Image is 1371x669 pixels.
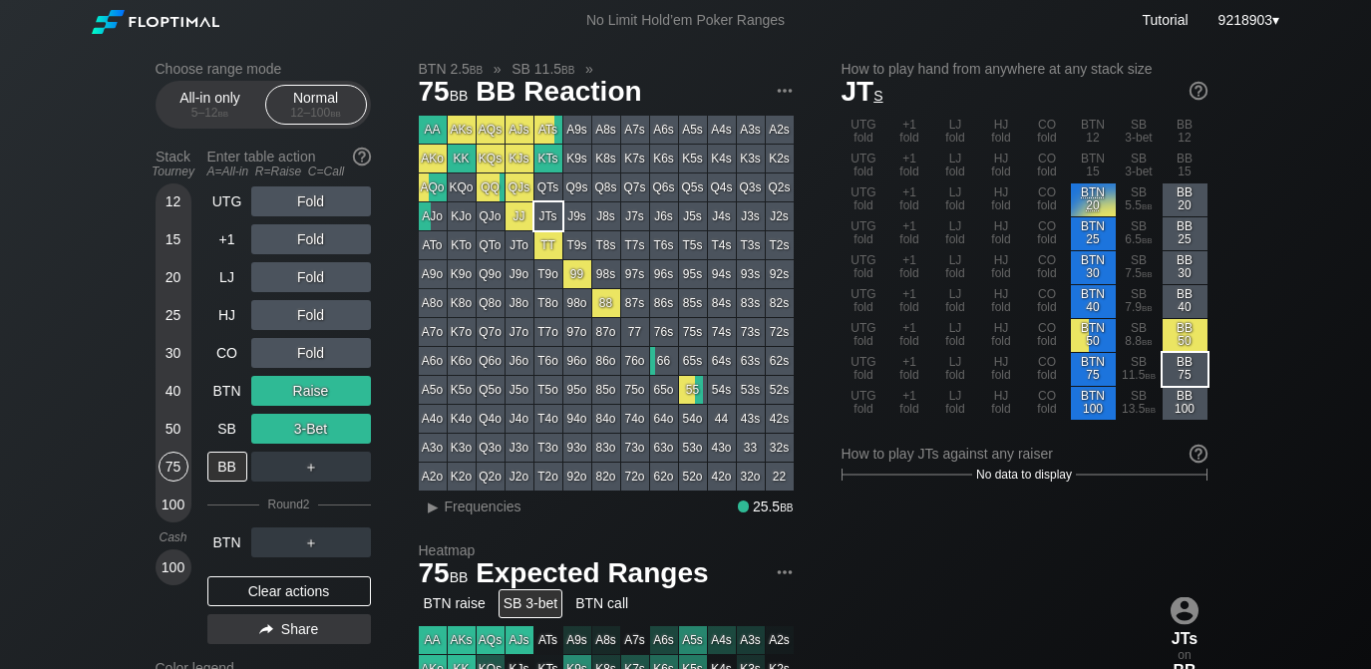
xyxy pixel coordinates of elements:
[737,318,765,346] div: 73s
[1142,232,1153,246] span: bb
[574,61,603,77] span: »
[477,463,505,491] div: Q2o
[1025,319,1070,352] div: CO fold
[534,231,562,259] div: TT
[592,405,620,433] div: 84o
[737,260,765,288] div: 93s
[708,260,736,288] div: 94s
[1117,217,1162,250] div: SB 6.5
[766,202,794,230] div: J2s
[621,145,649,172] div: K7s
[592,347,620,375] div: 86o
[842,183,886,216] div: UTG fold
[1163,251,1207,284] div: BB 30
[650,289,678,317] div: 86s
[251,452,371,482] div: ＋
[1025,116,1070,149] div: CO fold
[1142,300,1153,314] span: bb
[1071,319,1116,352] div: BTN 50
[448,289,476,317] div: K8o
[842,61,1207,77] h2: How to play hand from anywhere at any stack size
[506,260,533,288] div: J9o
[419,231,447,259] div: ATo
[933,353,978,386] div: LJ fold
[1188,80,1209,102] img: help.32db89a4.svg
[1163,217,1207,250] div: BB 25
[679,202,707,230] div: J5s
[737,347,765,375] div: 63s
[650,202,678,230] div: J6s
[477,116,505,144] div: AQs
[419,463,447,491] div: A2o
[842,387,886,420] div: UTG fold
[1117,285,1162,318] div: SB 7.9
[251,300,371,330] div: Fold
[207,376,247,406] div: BTN
[477,289,505,317] div: Q8o
[1025,150,1070,182] div: CO fold
[419,260,447,288] div: A9o
[1142,266,1153,280] span: bb
[477,231,505,259] div: QTo
[979,251,1024,284] div: HJ fold
[842,251,886,284] div: UTG fold
[351,146,373,167] img: help.32db89a4.svg
[156,61,371,77] h2: Choose range mode
[448,376,476,404] div: K5o
[477,202,505,230] div: QJo
[416,60,487,78] span: BTN 2.5
[592,116,620,144] div: A8s
[1071,387,1116,420] div: BTN 100
[563,202,591,230] div: J9s
[979,183,1024,216] div: HJ fold
[1071,150,1116,182] div: BTN 15
[650,405,678,433] div: 64o
[477,318,505,346] div: Q7o
[621,347,649,375] div: 76o
[679,260,707,288] div: 95s
[207,141,371,186] div: Enter table action
[774,561,796,583] img: ellipsis.fd386fe8.svg
[679,405,707,433] div: 54o
[159,186,188,216] div: 12
[448,434,476,462] div: K3o
[563,405,591,433] div: 94o
[448,463,476,491] div: K2o
[534,145,562,172] div: KTs
[1117,353,1162,386] div: SB 11.5
[563,231,591,259] div: T9s
[737,202,765,230] div: J3s
[708,376,736,404] div: 54s
[1071,183,1116,216] div: Don't fold. No recommendation for action.
[679,434,707,462] div: 53o
[887,353,932,386] div: +1 fold
[148,141,199,186] div: Stack
[159,490,188,519] div: 100
[159,262,188,292] div: 20
[218,106,229,120] span: bb
[766,289,794,317] div: 82s
[534,289,562,317] div: T8o
[933,319,978,352] div: LJ fold
[737,116,765,144] div: A3s
[506,405,533,433] div: J4o
[207,262,247,292] div: LJ
[737,231,765,259] div: T3s
[979,319,1024,352] div: HJ fold
[679,145,707,172] div: K5s
[708,318,736,346] div: 74s
[1071,285,1116,318] div: BTN 40
[534,202,562,230] div: JTs
[650,434,678,462] div: 63o
[621,202,649,230] div: J7s
[873,83,882,105] span: s
[737,173,765,201] div: Q3s
[766,116,794,144] div: A2s
[534,434,562,462] div: T3o
[563,173,591,201] div: Q9s
[1025,387,1070,420] div: CO fold
[207,165,371,178] div: A=All-in R=Raise C=Call
[448,202,476,230] div: KJo
[207,338,247,368] div: CO
[1142,334,1153,348] span: bb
